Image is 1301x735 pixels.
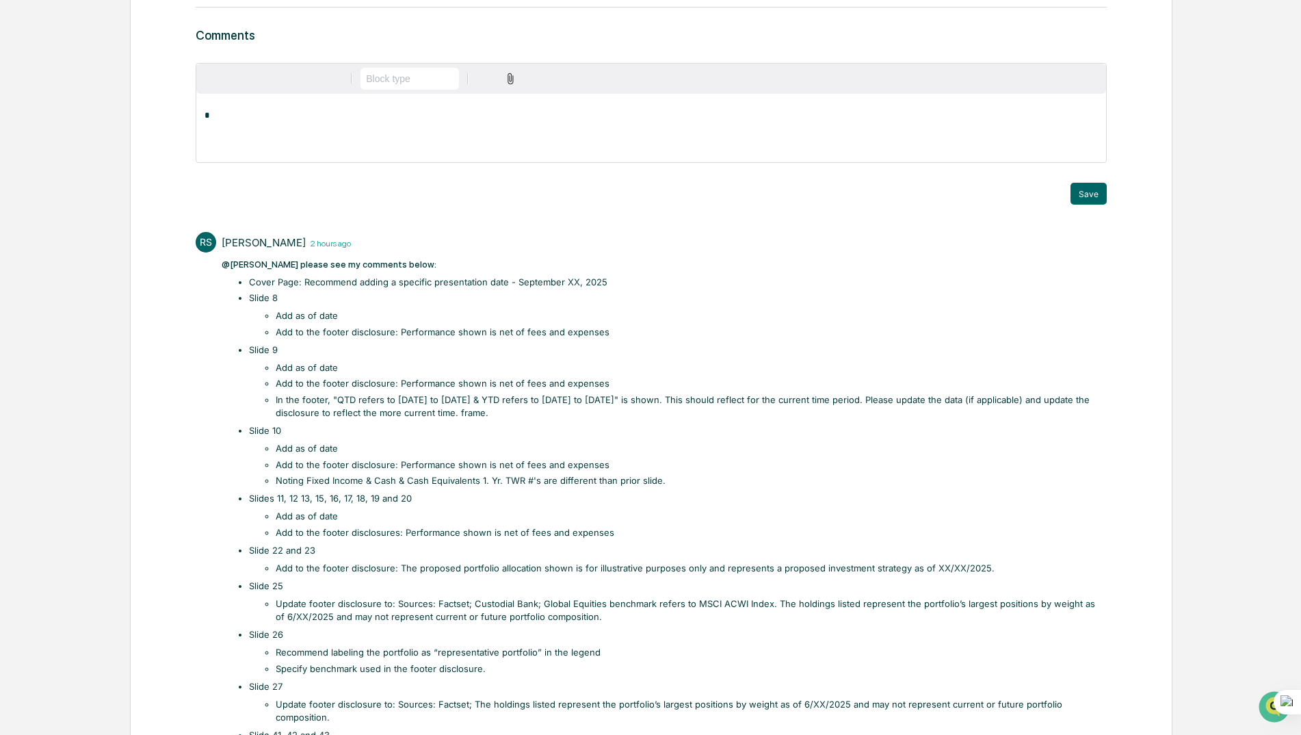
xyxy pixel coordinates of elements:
[276,459,1106,472] li: Add to the footer disclosure: Performance shown is net of fees and expenses
[225,68,247,90] button: Italic
[1070,183,1107,205] button: Save
[276,662,1106,676] li: Specify benchmark used in the footer disclosure.
[276,646,1106,660] li: Recommend labeling the portfolio as “representative portfolio” in the legend
[233,109,249,125] button: Start new chat
[276,309,1106,323] li: Add as of date
[276,442,1106,456] li: Add as of date
[94,167,175,192] a: 🗄️Attestations
[36,62,226,77] input: Clear
[306,237,351,248] time: Thursday, August 21, 2025 at 6:38:34 AM
[249,424,1107,488] li: Slide 10
[276,510,1106,524] li: Add as of date
[14,29,249,51] p: How can we help?
[14,200,25,211] div: 🔎
[8,193,92,218] a: 🔎Data Lookup
[27,198,86,212] span: Data Lookup
[249,344,1107,420] li: Slide 9
[99,174,110,185] div: 🗄️
[249,276,1107,289] li: Cover Page: Recommend adding a specific presentation date - September XX, 2025
[360,68,459,90] button: Block type
[249,628,1107,675] li: Slide 26
[247,68,269,90] button: Underline
[276,698,1106,725] li: Update footer disclosure to: Sources: Factset; The holdings listed represent the portfolio’s larg...
[222,236,306,249] div: [PERSON_NAME]
[249,292,1107,339] li: Slide 8
[47,105,224,118] div: Start new chat
[249,580,1107,624] li: Slide 25
[203,68,225,90] button: Bold
[276,562,1106,576] li: Add to the footer disclosure: The proposed portfolio allocation shown is for illustrative purpose...
[249,680,1107,725] li: Slide 27
[276,394,1106,420] li: In the footer, "QTD refers to [DATE] to [DATE] & YTD refers to [DATE] to [DATE]" is shown. This s...
[276,361,1106,375] li: Add as of date
[276,474,1106,488] li: Noting Fixed Income & Cash & Cash Equivalents 1. Yr. TWR #'s are different than prior slide.
[196,232,216,253] div: RS
[249,492,1107,539] li: Slides 11, 12 13, 15, 16, 17, 18, 19 and 20
[1257,690,1294,727] iframe: Open customer support
[27,172,88,186] span: Preclearance
[47,118,173,129] div: We're available if you need us!
[136,232,166,242] span: Pylon
[249,544,1107,576] li: Slide 22 and 23
[14,174,25,185] div: 🖐️
[8,167,94,192] a: 🖐️Preclearance
[14,105,38,129] img: 1746055101610-c473b297-6a78-478c-a979-82029cc54cd1
[276,597,1106,624] li: Update footer disclosure to: Sources: Factset; Custodial Bank; Global Equities benchmark refers t...
[276,526,1106,540] li: Add to the footer disclosures: Performance shown is net of fees and expenses
[499,70,523,88] button: Attach files
[96,231,166,242] a: Powered byPylon
[276,377,1106,391] li: Add to the footer disclosure: Performance shown is net of fees and expenses
[113,172,170,186] span: Attestations
[276,326,1106,339] li: Add to the footer disclosure: Performance shown is net of fees and expenses
[196,28,1106,42] h3: Comments
[222,259,436,270] span: @[PERSON_NAME] please see my comments below:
